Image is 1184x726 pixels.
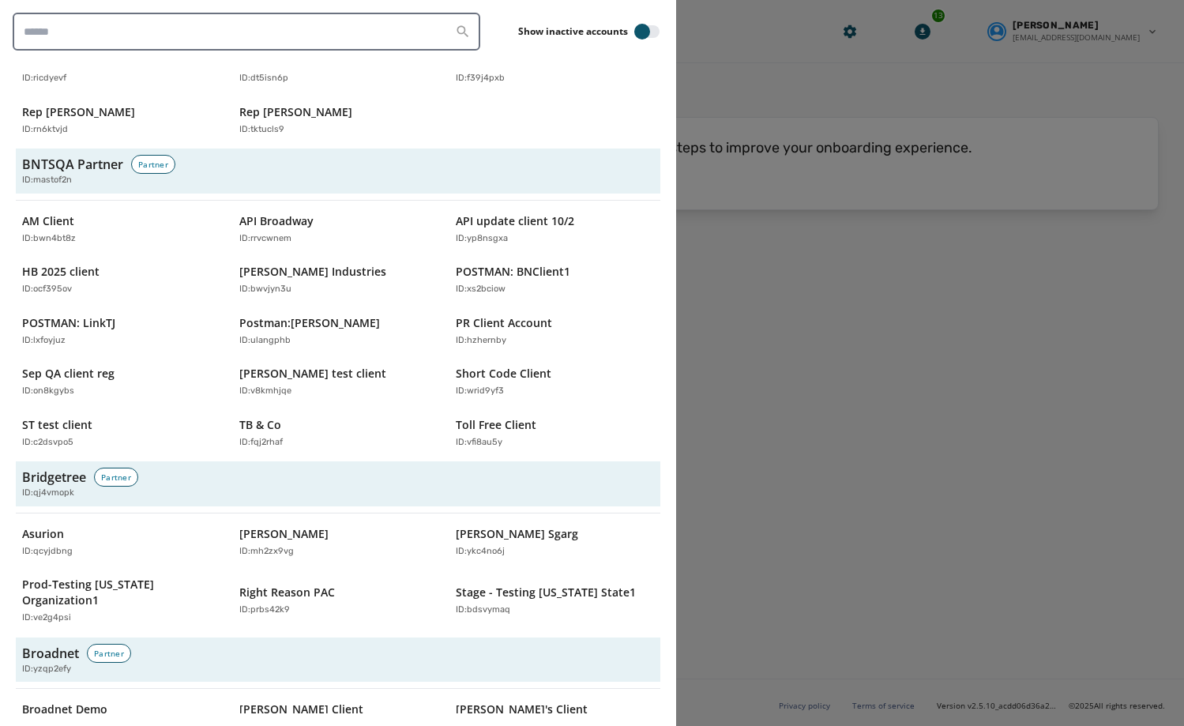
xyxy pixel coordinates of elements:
[239,417,281,433] p: TB & Co
[22,468,86,487] h3: Bridgetree
[239,315,380,331] p: Postman:[PERSON_NAME]
[449,411,660,456] button: Toll Free ClientID:vfi8au5y
[22,232,76,246] p: ID: bwn4bt8z
[449,359,660,404] button: Short Code ClientID:wrid9yf3
[456,264,570,280] p: POSTMAN: BNClient1
[16,258,227,303] button: HB 2025 clientID:ocf395ov
[449,309,660,354] button: PR Client AccountID:hzhernby
[456,334,506,348] p: ID: hzhernby
[131,155,175,174] div: Partner
[233,98,444,143] button: Rep [PERSON_NAME]ID:tktucls9
[449,258,660,303] button: POSTMAN: BNClient1ID:xs2bciow
[16,359,227,404] button: Sep QA client regID:on8kgybs
[233,207,444,252] button: API BroadwayID:rrvcwnem
[22,104,135,120] p: Rep [PERSON_NAME]
[22,264,100,280] p: HB 2025 client
[456,545,505,559] p: ID: ykc4no6j
[87,644,131,663] div: Partner
[456,385,504,398] p: ID: wrid9yf3
[16,47,227,92] button: Rep [PERSON_NAME]ID:ricdyevf
[518,25,628,38] label: Show inactive accounts
[456,585,636,600] p: Stage - Testing [US_STATE] State1
[22,213,74,229] p: AM Client
[16,411,227,456] button: ST test clientID:c2dsvpo5
[22,123,68,137] p: ID: rn6ktvjd
[22,702,107,717] p: Broadnet Demo
[449,47,660,92] button: Rep [PERSON_NAME]ID:f39j4pxb
[22,644,79,663] h3: Broadnet
[16,149,660,194] button: BNTSQA PartnerPartnerID:mastof2n
[22,283,72,296] p: ID: ocf395ov
[239,104,352,120] p: Rep [PERSON_NAME]
[22,611,71,625] p: ID: ve2g4psi
[22,545,73,559] p: ID: qcyjdbng
[22,72,66,85] p: ID: ricdyevf
[456,436,502,450] p: ID: vfi8au5y
[456,526,578,542] p: [PERSON_NAME] Sgarg
[233,47,444,92] button: Rep [PERSON_NAME]ID:dt5isn6p
[456,315,552,331] p: PR Client Account
[456,283,506,296] p: ID: xs2bciow
[239,526,329,542] p: [PERSON_NAME]
[239,604,290,617] p: ID: prbs42k9
[456,417,536,433] p: Toll Free Client
[16,309,227,354] button: POSTMAN: LinkTJID:lxfoyjuz
[16,98,227,143] button: Rep [PERSON_NAME]ID:rn6ktvjd
[16,520,227,565] button: AsurionID:qcyjdbng
[22,436,73,450] p: ID: c2dsvpo5
[239,702,363,717] p: [PERSON_NAME] Client
[233,520,444,565] button: [PERSON_NAME]ID:mh2zx9vg
[239,545,294,559] p: ID: mh2zx9vg
[94,468,138,487] div: Partner
[239,72,288,85] p: ID: dt5isn6p
[233,309,444,354] button: Postman:[PERSON_NAME]ID:ulangphb
[239,385,291,398] p: ID: v8kmhjqe
[233,258,444,303] button: [PERSON_NAME] IndustriesID:bwvjyn3u
[22,174,72,187] span: ID: mastof2n
[233,411,444,456] button: TB & CoID:fqj2rhaf
[22,366,115,382] p: Sep QA client reg
[16,638,660,683] button: BroadnetPartnerID:yzqp2efy
[449,520,660,565] button: [PERSON_NAME] SgargID:ykc4no6j
[22,417,92,433] p: ST test client
[449,570,660,631] button: Stage - Testing [US_STATE] State1ID:bdsvymaq
[239,585,335,600] p: Right Reason PAC
[239,283,291,296] p: ID: bwvjyn3u
[239,334,291,348] p: ID: ulangphb
[239,366,386,382] p: [PERSON_NAME] test client
[16,461,660,506] button: BridgetreePartnerID:qj4vmopk
[239,264,386,280] p: [PERSON_NAME] Industries
[22,487,74,500] span: ID: qj4vmopk
[239,123,284,137] p: ID: tktucls9
[239,436,283,450] p: ID: fqj2rhaf
[16,207,227,252] button: AM ClientID:bwn4bt8z
[456,232,508,246] p: ID: yp8nsgxa
[233,359,444,404] button: [PERSON_NAME] test clientID:v8kmhjqe
[456,213,574,229] p: API update client 10/2
[22,155,123,174] h3: BNTSQA Partner
[456,72,505,85] p: ID: f39j4pxb
[22,577,205,608] p: Prod-Testing [US_STATE] Organization1
[456,702,588,717] p: [PERSON_NAME]'s Client
[22,385,74,398] p: ID: on8kgybs
[22,526,64,542] p: Asurion
[22,315,115,331] p: POSTMAN: LinkTJ
[449,207,660,252] button: API update client 10/2ID:yp8nsgxa
[239,213,314,229] p: API Broadway
[22,663,71,676] span: ID: yzqp2efy
[233,570,444,631] button: Right Reason PACID:prbs42k9
[239,232,291,246] p: ID: rrvcwnem
[456,366,551,382] p: Short Code Client
[456,604,510,617] p: ID: bdsvymaq
[22,334,66,348] p: ID: lxfoyjuz
[16,570,227,631] button: Prod-Testing [US_STATE] Organization1ID:ve2g4psi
